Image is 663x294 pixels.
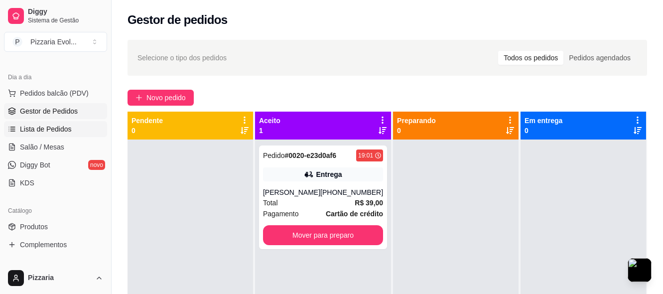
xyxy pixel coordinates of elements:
p: 0 [397,126,436,136]
button: Novo pedido [128,90,194,106]
p: 1 [259,126,280,136]
span: Pizzaria [28,274,91,283]
div: Pizzaria Evol ... [30,37,77,47]
span: Selecione o tipo dos pedidos [137,52,227,63]
span: Diggy Bot [20,160,50,170]
a: Produtos [4,219,107,235]
p: Em entrega [525,116,562,126]
div: Entrega [316,169,342,179]
a: Complementos [4,237,107,253]
button: Mover para preparo [263,225,383,245]
div: [PHONE_NUMBER] [320,187,383,197]
p: 0 [132,126,163,136]
div: Dia a dia [4,69,107,85]
span: Produtos [20,222,48,232]
div: Todos os pedidos [498,51,563,65]
a: Diggy Botnovo [4,157,107,173]
span: KDS [20,178,34,188]
span: Total [263,197,278,208]
span: Pagamento [263,208,299,219]
strong: # 0020-e23d0af6 [285,151,337,159]
p: Aceito [259,116,280,126]
a: DiggySistema de Gestão [4,4,107,28]
strong: R$ 39,00 [355,199,383,207]
span: Lista de Pedidos [20,124,72,134]
a: KDS [4,175,107,191]
button: Pedidos balcão (PDV) [4,85,107,101]
span: Salão / Mesas [20,142,64,152]
a: Lista de Pedidos [4,121,107,137]
span: Pedidos balcão (PDV) [20,88,89,98]
p: Pendente [132,116,163,126]
div: [PERSON_NAME] [263,187,320,197]
span: Gestor de Pedidos [20,106,78,116]
button: Select a team [4,32,107,52]
a: Gestor de Pedidos [4,103,107,119]
span: Diggy [28,7,103,16]
button: Pizzaria [4,266,107,290]
span: Novo pedido [146,92,186,103]
span: Sistema de Gestão [28,16,103,24]
span: plus [135,94,142,101]
strong: Cartão de crédito [326,210,383,218]
div: Catálogo [4,203,107,219]
h2: Gestor de pedidos [128,12,228,28]
div: Pedidos agendados [563,51,636,65]
p: 0 [525,126,562,136]
span: Pedido [263,151,285,159]
span: Complementos [20,240,67,250]
span: P [12,37,22,47]
p: Preparando [397,116,436,126]
div: 19:01 [358,151,373,159]
a: Salão / Mesas [4,139,107,155]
